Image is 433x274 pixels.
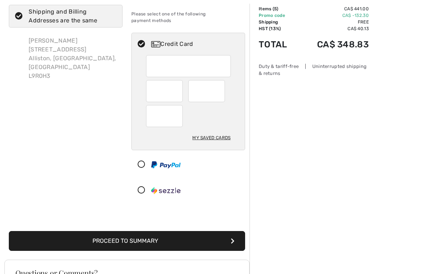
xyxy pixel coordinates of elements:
div: Duty & tariff-free | Uninterrupted shipping & returns [259,63,369,77]
div: Please select one of the following payment methods [131,5,245,30]
span: 5 [274,6,277,11]
td: Total [259,32,298,57]
iframe: Secure Credit Card Frame - CVV [152,108,178,125]
td: CA$ -132.30 [298,12,369,19]
td: Shipping [259,19,298,25]
div: Shipping and Billing Addresses are the same [29,7,112,25]
iframe: Secure Credit Card Frame - Expiration Month [152,83,178,100]
td: CA$ 40.13 [298,25,369,32]
td: CA$ 348.83 [298,32,369,57]
iframe: Secure Credit Card Frame - Expiration Year [194,83,220,100]
img: Credit Card [151,41,160,47]
div: [PERSON_NAME] [STREET_ADDRESS] Alliston, [GEOGRAPHIC_DATA], [GEOGRAPHIC_DATA] L9R0H3 [23,30,123,86]
button: Proceed to Summary [9,231,245,251]
img: PayPal [151,161,181,168]
td: Promo code [259,12,298,19]
div: Credit Card [151,40,240,48]
div: My Saved Cards [192,131,230,144]
iframe: Secure Credit Card Frame - Credit Card Number [152,58,226,75]
img: Sezzle [151,187,181,194]
td: HST (13%) [259,25,298,32]
td: CA$ 441.00 [298,6,369,12]
td: Free [298,19,369,25]
td: Items ( ) [259,6,298,12]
